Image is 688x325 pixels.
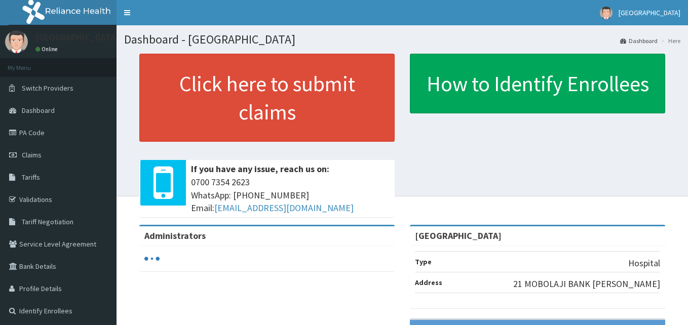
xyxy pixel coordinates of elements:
svg: audio-loading [144,251,160,266]
img: User Image [5,30,28,53]
b: Type [415,257,432,266]
a: Dashboard [620,36,658,45]
li: Here [659,36,680,45]
strong: [GEOGRAPHIC_DATA] [415,230,502,241]
img: User Image [600,7,613,19]
a: Online [35,46,60,53]
a: How to Identify Enrollees [410,54,665,113]
span: [GEOGRAPHIC_DATA] [619,8,680,17]
span: Switch Providers [22,84,73,93]
a: Click here to submit claims [139,54,395,142]
p: Hospital [628,257,660,270]
a: [EMAIL_ADDRESS][DOMAIN_NAME] [214,202,354,214]
h1: Dashboard - [GEOGRAPHIC_DATA] [124,33,680,46]
span: Tariffs [22,173,40,182]
p: [GEOGRAPHIC_DATA] [35,33,119,42]
b: If you have any issue, reach us on: [191,163,329,175]
span: Dashboard [22,106,55,115]
span: Claims [22,150,42,159]
span: 0700 7354 2623 WhatsApp: [PHONE_NUMBER] Email: [191,176,390,215]
p: 21 MOBOLAJI BANK [PERSON_NAME] [513,277,660,291]
span: Tariff Negotiation [22,217,73,226]
b: Administrators [144,230,206,241]
b: Address [415,278,442,287]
